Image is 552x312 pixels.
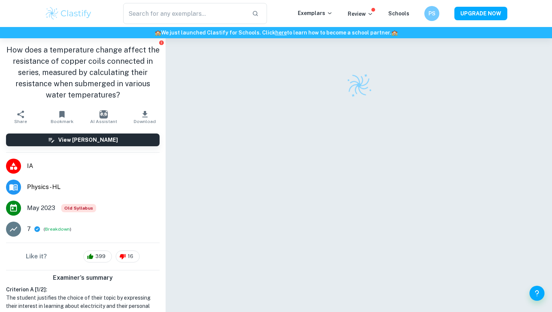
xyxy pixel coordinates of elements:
[158,40,164,45] button: Report issue
[116,250,140,262] div: 16
[124,106,166,127] button: Download
[83,250,112,262] div: 399
[83,106,124,127] button: AI Assistant
[2,28,550,37] h6: We just launched Clastify for Schools. Click to learn how to become a school partner.
[44,226,71,233] span: ( )
[298,9,333,17] p: Exemplars
[391,30,398,36] span: 🏫
[41,106,83,127] button: Bookmark
[61,204,96,212] div: Starting from the May 2025 session, the Physics IA requirements have changed. It's OK to refer to...
[134,119,156,124] span: Download
[45,6,92,21] img: Clastify logo
[14,119,27,124] span: Share
[90,119,117,124] span: AI Assistant
[91,253,110,260] span: 399
[388,10,409,16] a: Schools
[123,3,246,24] input: Search for any exemplars...
[45,226,70,232] button: Breakdown
[27,225,31,234] p: 7
[61,204,96,212] span: Old Syllabus
[26,252,47,261] h6: Like it?
[428,9,436,18] h6: PS
[124,253,137,260] span: 16
[424,6,439,21] button: PS
[27,162,160,171] span: IA
[27,183,160,192] span: Physics - HL
[348,10,373,18] p: Review
[6,133,160,146] button: View [PERSON_NAME]
[6,44,160,100] h1: How does a temperature change affect the resistance of copper coils connected in series, measured...
[275,30,287,36] a: here
[27,204,55,213] span: May 2023
[51,119,74,124] span: Bookmark
[3,273,163,282] h6: Examiner's summary
[100,110,108,118] img: AI Assistant
[342,69,376,102] img: Clastify logo
[529,286,544,301] button: Help and Feedback
[58,136,118,144] h6: View [PERSON_NAME]
[6,285,160,294] h6: Criterion A [ 1 / 2 ]:
[155,30,161,36] span: 🏫
[454,7,507,20] button: UPGRADE NOW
